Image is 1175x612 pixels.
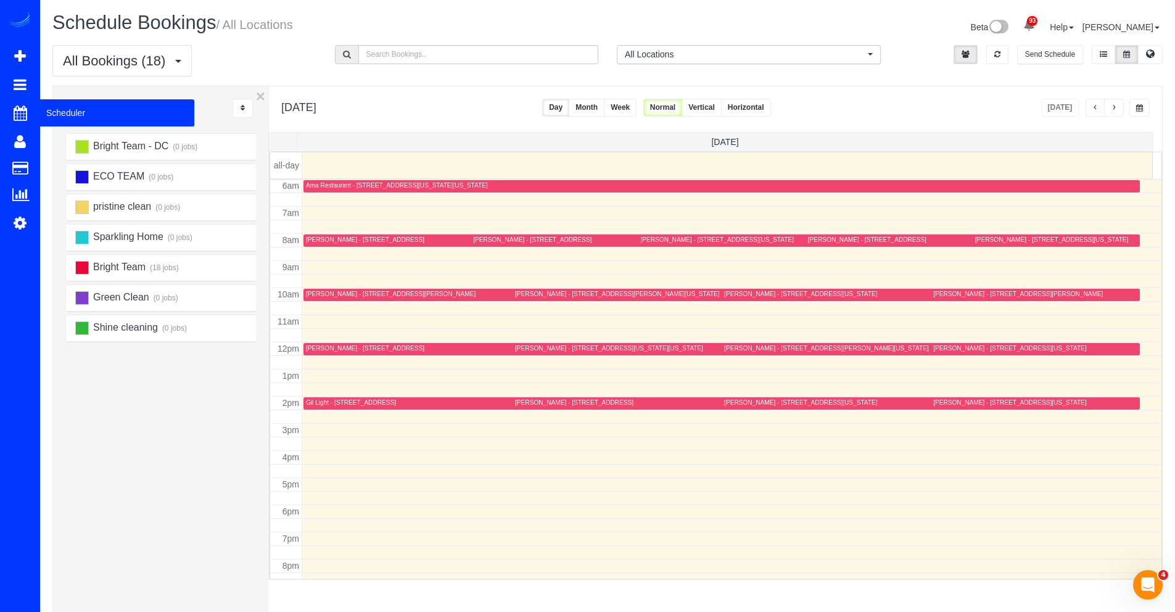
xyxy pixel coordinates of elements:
span: 4pm [282,452,299,462]
span: 8am [282,235,299,245]
span: ECO TEAM [91,171,144,181]
div: [PERSON_NAME] - [STREET_ADDRESS][PERSON_NAME][US_STATE] [515,290,720,298]
a: Beta [971,22,1009,32]
span: 4 [1158,570,1168,580]
button: Horizontal [721,99,771,117]
div: ... [233,99,253,118]
div: [PERSON_NAME] - [STREET_ADDRESS][US_STATE] [933,344,1086,352]
span: Green Clean [91,292,149,302]
span: [DATE] [711,137,738,147]
span: 2pm [282,398,299,408]
span: all-day [274,160,299,170]
span: Sparkling Home [91,231,163,242]
button: All Bookings (18) [52,45,192,76]
div: [PERSON_NAME] - [STREET_ADDRESS] [515,399,633,407]
small: / All Locations [216,18,292,31]
img: Automaid Logo [7,12,32,30]
span: Bright Team - DC [91,141,168,151]
span: Bright Team [91,262,146,272]
div: [PERSON_NAME] - [STREET_ADDRESS] [306,344,424,352]
span: 5pm [282,479,299,489]
img: New interface [988,20,1008,36]
div: [PERSON_NAME] - [STREET_ADDRESS][PERSON_NAME] [306,290,476,298]
div: Gil Light - [STREET_ADDRESS] [306,399,396,407]
span: 10am [278,289,299,299]
a: [PERSON_NAME] [1082,22,1160,32]
input: Search Bookings.. [358,45,599,64]
span: 12pm [278,344,299,354]
button: Vertical [682,99,722,117]
button: [DATE] [1041,99,1079,117]
button: Month [569,99,604,117]
span: 7pm [282,534,299,544]
button: All Locations [617,45,881,64]
span: 3pm [282,425,299,435]
div: [PERSON_NAME] - [STREET_ADDRESS][US_STATE][US_STATE] [515,344,703,352]
div: [PERSON_NAME] - [STREET_ADDRESS][US_STATE] [724,290,877,298]
span: All Bookings (18) [63,53,171,68]
div: [PERSON_NAME] - [STREET_ADDRESS][PERSON_NAME] [933,290,1103,298]
small: (0 jobs) [147,173,174,181]
i: Sort Teams [241,104,245,112]
span: 6pm [282,507,299,516]
small: (0 jobs) [171,143,198,151]
a: Help [1050,22,1074,32]
small: (0 jobs) [166,233,192,242]
small: (0 jobs) [160,324,187,333]
span: 9am [282,262,299,272]
div: [PERSON_NAME] - [STREET_ADDRESS][US_STATE] [640,236,793,244]
small: (0 jobs) [152,294,178,302]
button: Normal [643,99,682,117]
div: [PERSON_NAME] - [STREET_ADDRESS][US_STATE] [975,236,1128,244]
h2: [DATE] [281,99,316,114]
div: [PERSON_NAME] - [STREET_ADDRESS][US_STATE] [933,399,1086,407]
span: 7am [282,208,299,218]
a: 93 [1017,12,1041,39]
div: [PERSON_NAME] - [STREET_ADDRESS] [808,236,926,244]
span: Shine cleaning [91,322,157,333]
button: × [256,88,265,104]
span: 6am [282,181,299,191]
div: [PERSON_NAME] - [STREET_ADDRESS] [306,236,424,244]
span: pristine clean [91,201,151,212]
small: (18 jobs) [148,263,178,272]
span: 93 [1027,16,1037,26]
span: 11am [278,316,299,326]
small: (0 jobs) [154,203,181,212]
button: Day [542,99,569,117]
span: All Locations [625,48,865,60]
button: Send Schedule [1017,45,1083,64]
span: 1pm [282,371,299,381]
iframe: Intercom live chat [1133,570,1163,600]
div: [PERSON_NAME] - [STREET_ADDRESS][US_STATE] [724,399,877,407]
span: Schedule Bookings [52,12,216,33]
button: Week [604,99,637,117]
div: Ama Restaurant - [STREET_ADDRESS][US_STATE][US_STATE] [306,181,488,189]
div: [PERSON_NAME] - [STREET_ADDRESS][PERSON_NAME][US_STATE] [724,344,929,352]
span: Scheduler [40,99,194,127]
div: [PERSON_NAME] - [STREET_ADDRESS] [473,236,592,244]
span: 8pm [282,561,299,571]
